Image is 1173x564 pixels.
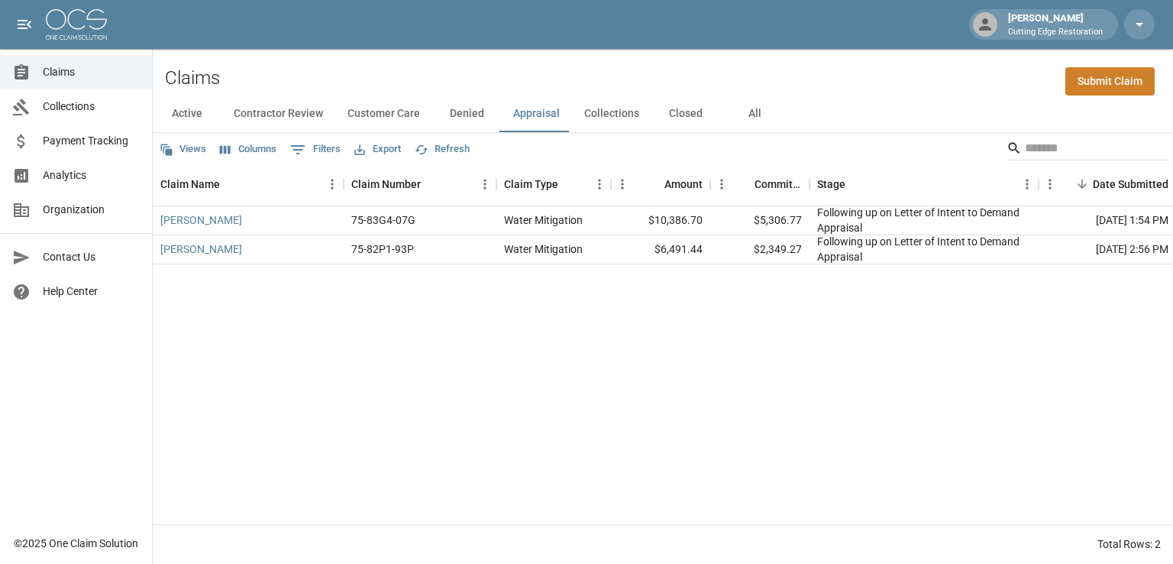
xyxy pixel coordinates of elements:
[817,163,845,206] div: Stage
[432,96,501,132] button: Denied
[1039,173,1062,196] button: Menu
[156,138,210,161] button: Views
[710,173,733,196] button: Menu
[755,163,802,206] div: Committed Amount
[9,9,40,40] button: open drawer
[351,241,414,257] div: 75-82P1-93P
[845,173,867,195] button: Sort
[43,202,140,218] span: Organization
[43,284,140,300] span: Help Center
[46,9,107,40] img: ocs-logo-white-transparent.png
[43,99,140,115] span: Collections
[160,241,242,257] a: [PERSON_NAME]
[1093,163,1168,206] div: Date Submitted
[809,163,1039,206] div: Stage
[588,173,611,196] button: Menu
[165,67,220,89] h2: Claims
[611,235,710,264] div: $6,491.44
[153,96,221,132] button: Active
[643,173,664,195] button: Sort
[1016,173,1039,196] button: Menu
[160,212,242,228] a: [PERSON_NAME]
[351,212,415,228] div: 75-83G4-07G
[817,205,1031,235] div: Following up on Letter of Intent to Demand Appraisal
[43,249,140,265] span: Contact Us
[504,163,558,206] div: Claim Type
[351,163,421,206] div: Claim Number
[817,234,1031,264] div: Following up on Letter of Intent to Demand Appraisal
[1007,136,1170,164] div: Search
[153,163,344,206] div: Claim Name
[43,133,140,149] span: Payment Tracking
[1002,11,1109,38] div: [PERSON_NAME]
[710,235,809,264] div: $2,349.27
[1097,536,1161,552] div: Total Rows: 2
[160,163,220,206] div: Claim Name
[496,163,611,206] div: Claim Type
[14,536,138,551] div: © 2025 One Claim Solution
[344,163,496,206] div: Claim Number
[710,163,809,206] div: Committed Amount
[1071,173,1093,195] button: Sort
[733,173,755,195] button: Sort
[335,96,432,132] button: Customer Care
[411,138,473,161] button: Refresh
[43,167,140,183] span: Analytics
[221,96,335,132] button: Contractor Review
[664,163,703,206] div: Amount
[1065,67,1155,96] a: Submit Claim
[651,96,720,132] button: Closed
[216,138,280,161] button: Select columns
[558,173,580,195] button: Sort
[572,96,651,132] button: Collections
[153,96,1173,132] div: dynamic tabs
[473,173,496,196] button: Menu
[1008,26,1103,39] p: Cutting Edge Restoration
[710,206,809,235] div: $5,306.77
[43,64,140,80] span: Claims
[501,96,572,132] button: Appraisal
[421,173,442,195] button: Sort
[220,173,241,195] button: Sort
[351,138,405,161] button: Export
[611,163,710,206] div: Amount
[321,173,344,196] button: Menu
[611,206,710,235] div: $10,386.70
[611,173,634,196] button: Menu
[286,138,344,162] button: Show filters
[504,241,583,257] div: Water Mitigation
[720,96,789,132] button: All
[504,212,583,228] div: Water Mitigation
